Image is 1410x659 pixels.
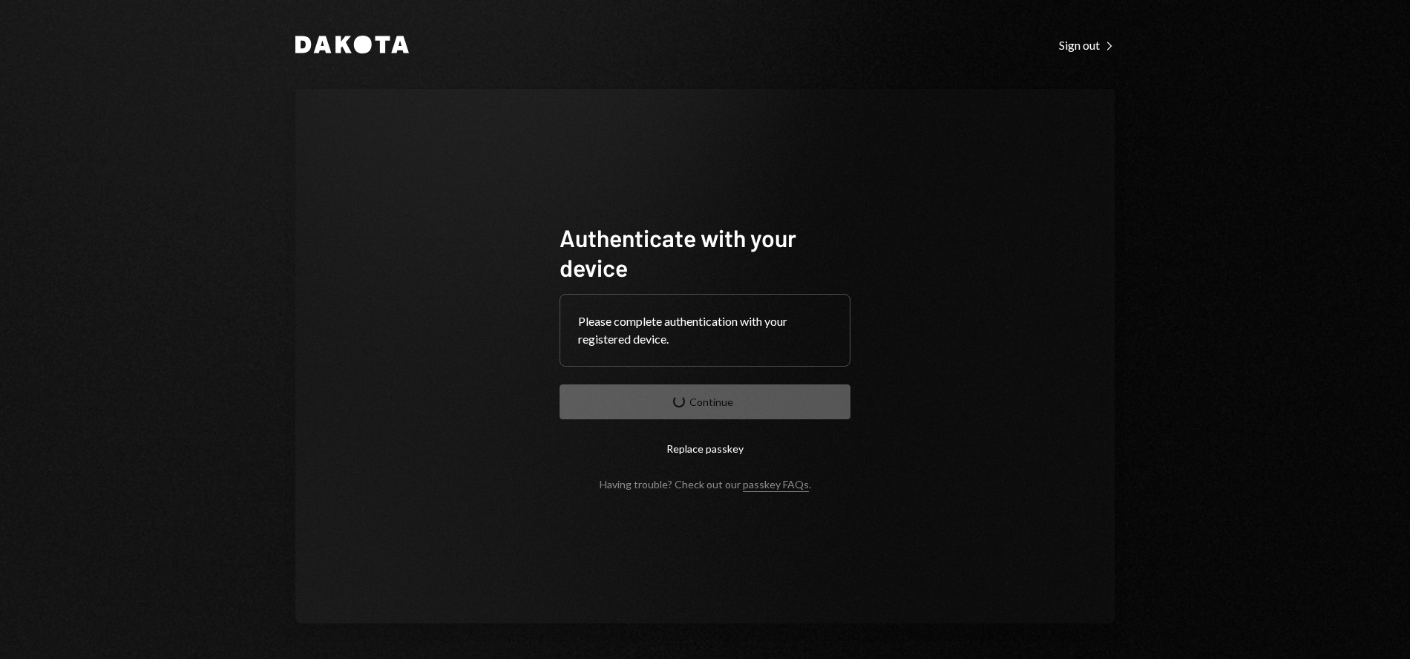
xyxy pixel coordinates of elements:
h1: Authenticate with your device [560,223,850,282]
div: Having trouble? Check out our . [600,478,811,491]
a: Sign out [1059,36,1115,53]
button: Replace passkey [560,431,850,466]
a: passkey FAQs [743,478,809,492]
div: Please complete authentication with your registered device. [578,312,832,348]
div: Sign out [1059,38,1115,53]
